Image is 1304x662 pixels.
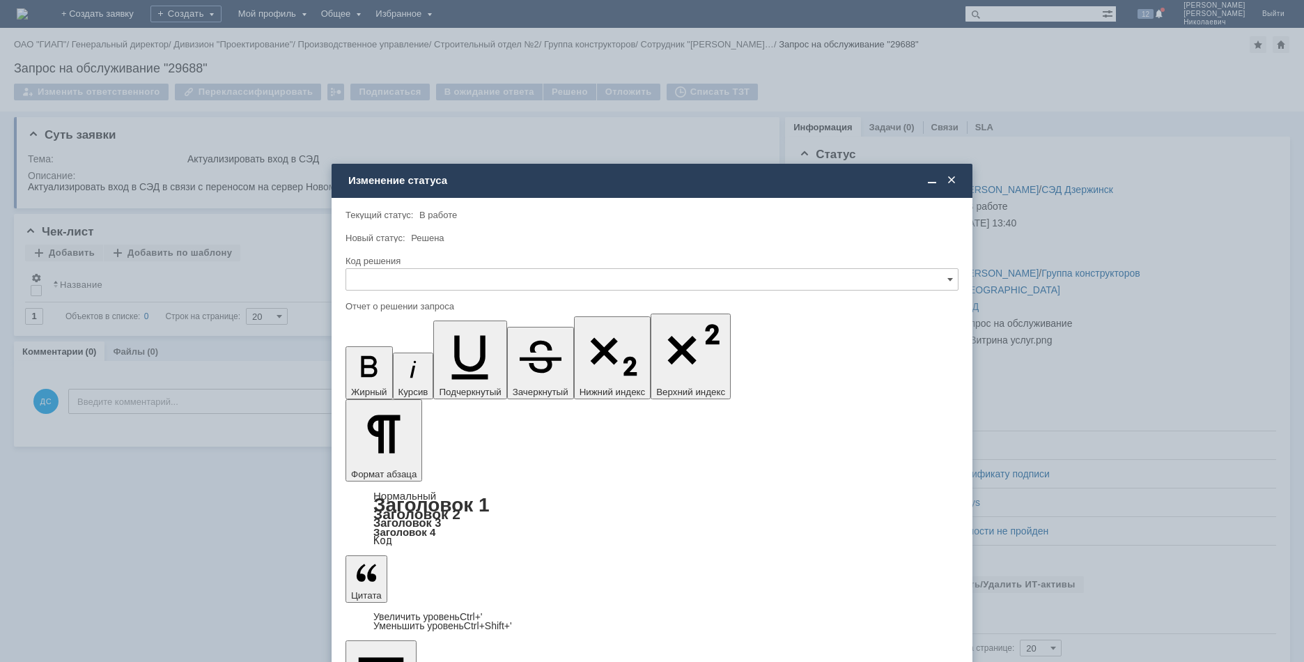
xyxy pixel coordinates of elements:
span: Верхний индекс [656,387,725,397]
span: Формат абзаца [351,469,417,479]
span: Решена [411,233,444,243]
div: Изменение статуса [348,174,958,187]
a: Заголовок 3 [373,516,441,529]
button: Нижний индекс [574,316,651,399]
span: Нижний индекс [580,387,646,397]
button: Формат абзаца [346,399,422,482]
label: Новый статус: [346,233,405,243]
span: Закрыть [945,174,958,187]
span: Подчеркнутый [439,387,501,397]
button: Курсив [393,353,434,399]
div: Отчет о решении запроса [346,302,956,311]
a: Нормальный [373,490,436,502]
span: Свернуть (Ctrl + M) [925,174,939,187]
span: Зачеркнутый [513,387,568,397]
label: Текущий статус: [346,210,413,220]
a: Заголовок 1 [373,494,490,516]
a: Decrease [373,620,512,631]
button: Цитата [346,555,387,603]
button: Верхний индекс [651,314,731,399]
span: Курсив [398,387,428,397]
div: Цитата [346,613,958,631]
button: Жирный [346,346,393,399]
span: Ctrl+' [460,611,483,622]
span: Жирный [351,387,387,397]
span: Ctrl+Shift+' [464,620,512,631]
a: Код [373,534,392,547]
div: Код решения [346,256,956,265]
button: Зачеркнутый [507,327,574,399]
a: Заголовок 2 [373,506,460,522]
a: Заголовок 4 [373,526,435,538]
span: В работе [419,210,457,220]
button: Подчеркнутый [433,321,506,399]
span: Цитата [351,590,382,601]
div: Формат абзаца [346,491,958,546]
a: Increase [373,611,483,622]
